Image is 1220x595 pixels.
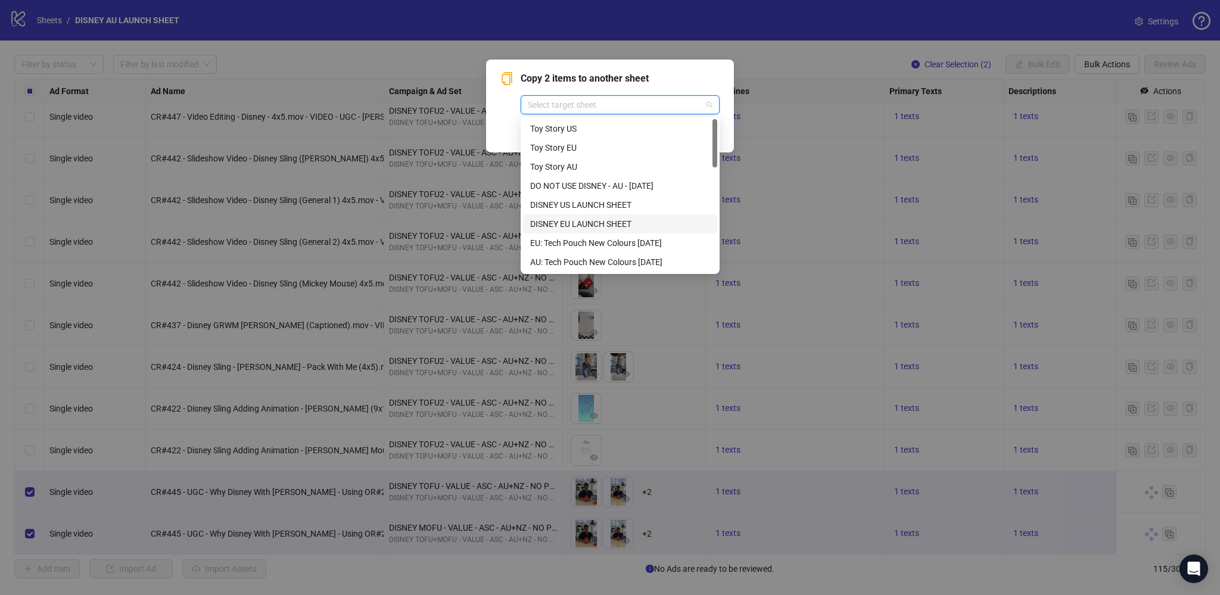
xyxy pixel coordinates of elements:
[523,253,717,272] div: AU: Tech Pouch New Colours July 25
[523,176,717,195] div: DO NOT USE DISNEY - AU - 22/07/2025
[530,256,710,269] div: AU: Tech Pouch New Colours [DATE]
[523,119,717,138] div: Toy Story US
[523,195,717,214] div: DISNEY US LAUNCH SHEET
[521,71,720,86] span: Copy 2 items to another sheet
[530,122,710,135] div: Toy Story US
[530,179,710,192] div: DO NOT USE DISNEY - AU - [DATE]
[1179,554,1208,583] div: Open Intercom Messenger
[523,157,717,176] div: Toy Story AU
[523,214,717,233] div: DISNEY EU LAUNCH SHEET
[530,236,710,250] div: EU: Tech Pouch New Colours [DATE]
[530,141,710,154] div: Toy Story EU
[530,160,710,173] div: Toy Story AU
[523,138,717,157] div: Toy Story EU
[523,233,717,253] div: EU: Tech Pouch New Colours July 25
[500,72,513,85] span: copy
[530,217,710,230] div: DISNEY EU LAUNCH SHEET
[530,198,710,211] div: DISNEY US LAUNCH SHEET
